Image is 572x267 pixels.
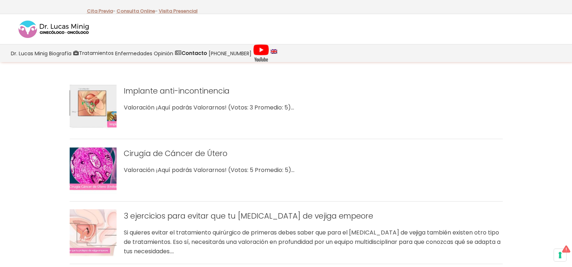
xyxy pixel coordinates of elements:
[70,84,117,131] img: Implante Anti-incontinencia Dr Lucas Minig
[159,8,198,14] a: Visita Presencial
[124,86,230,96] a: Implante anti-incontinencia
[79,49,114,57] span: Tratamientos
[208,44,252,62] a: [PHONE_NUMBER]
[124,148,227,159] a: Cirugía de Cáncer de Útero
[115,49,152,57] span: Enfermedades
[70,147,117,194] img: Cirugía Cáncer Útero Cervix Uterino
[270,44,278,62] a: language english
[49,49,71,57] span: Biografía
[114,44,153,62] a: Enfermedades
[87,7,115,16] p: -
[154,49,173,57] span: Opinión
[153,44,174,62] a: Opinión
[124,228,503,256] p: Si quieres evitar el tratamiento quirúrgico de primeras debes saber que para el [MEDICAL_DATA] de...
[253,44,269,62] img: Videos Youtube Ginecología
[87,8,113,14] a: Cita Previa
[48,44,72,62] a: Biografía
[124,165,503,175] p: Valoración ¡Aquí podrás Valorarnos! (Votos: 5 Promedio: 5)
[11,49,48,57] span: Dr. Lucas Minig
[209,49,252,57] span: [PHONE_NUMBER]
[252,44,270,62] a: Videos Youtube Ginecología
[117,7,158,16] p: -
[117,8,155,14] a: Consulta Online
[10,44,48,62] a: Dr. Lucas Minig
[124,211,373,221] a: 3 ejercicios para evitar que tu [MEDICAL_DATA] de vejiga empeore
[124,103,503,112] p: Valoración ¡Aquí podrás Valorarnos! (Votos: 3 Promedio: 5)
[182,49,207,57] strong: Contacto
[174,44,208,62] a: Contacto
[271,49,277,53] img: language english
[72,44,114,62] a: Tratamientos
